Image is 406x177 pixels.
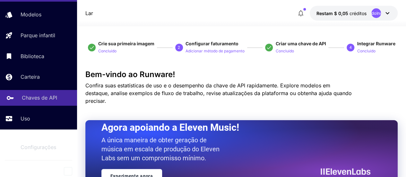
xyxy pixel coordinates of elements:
font: Restam $ 0,05 [316,11,348,16]
font: A única maneira de obter geração de música em escala de produção do Eleven Labs sem um compromiss... [101,136,220,162]
font: Crie sua primeira imagem [98,41,154,46]
button: $ 0,05IndefinidoIndefinido [310,6,398,21]
font: Parque infantil [21,32,55,39]
font: 4 [350,45,352,50]
font: Integrar Runware [357,41,395,46]
button: Concluído [275,47,294,55]
font: Configurar faturamento [186,41,238,46]
font: Lar [85,10,93,16]
font: Chaves de API [22,94,57,101]
font: Adicionar método de pagamento [186,49,245,53]
font: Uso [21,115,30,122]
button: Adicionar método de pagamento [186,47,245,55]
div: Recolher barra lateral [69,165,77,177]
a: Lar [85,9,93,17]
font: Concluído [98,49,117,53]
button: Concluído [98,47,117,55]
font: Agora apoiando a Eleven Music! [101,122,239,133]
button: Recolher barra lateral [64,167,72,175]
font: Modelos [21,11,41,18]
div: $ 0,05 [316,10,366,17]
button: Concluído [357,47,375,55]
font: IndefinidoIndefinido [356,11,396,16]
font: 2 [178,45,180,50]
font: Concluído [275,49,294,53]
font: Criar uma chave de API [275,41,326,46]
nav: migalhas de pão [85,9,93,17]
font: Configurações [21,144,56,150]
font: créditos [349,11,366,16]
font: Concluído [357,49,375,53]
font: Biblioteca [21,53,44,59]
font: Bem-vindo ao Runware! [85,70,175,79]
font: Confira suas estatísticas de uso e o desempenho da chave de API rapidamente. Explore modelos em d... [85,82,352,104]
font: Carteira [21,74,40,80]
